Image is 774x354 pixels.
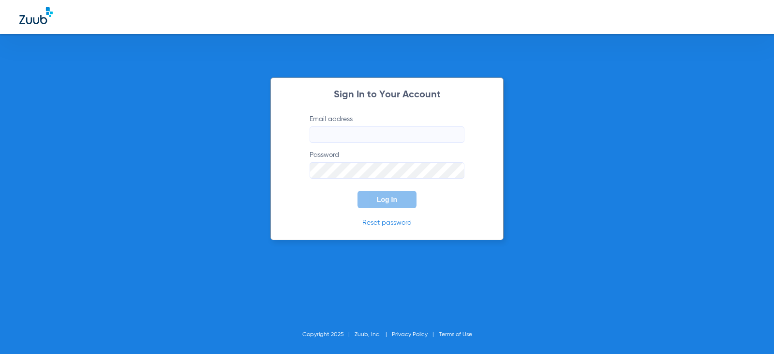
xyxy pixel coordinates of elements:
[392,332,428,338] a: Privacy Policy
[362,219,412,226] a: Reset password
[310,162,464,179] input: Password
[355,330,392,339] li: Zuub, Inc.
[302,330,355,339] li: Copyright 2025
[357,191,417,208] button: Log In
[310,114,464,143] label: Email address
[310,126,464,143] input: Email address
[19,7,53,24] img: Zuub Logo
[439,332,472,338] a: Terms of Use
[377,196,397,203] span: Log In
[310,150,464,179] label: Password
[295,90,479,100] h2: Sign In to Your Account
